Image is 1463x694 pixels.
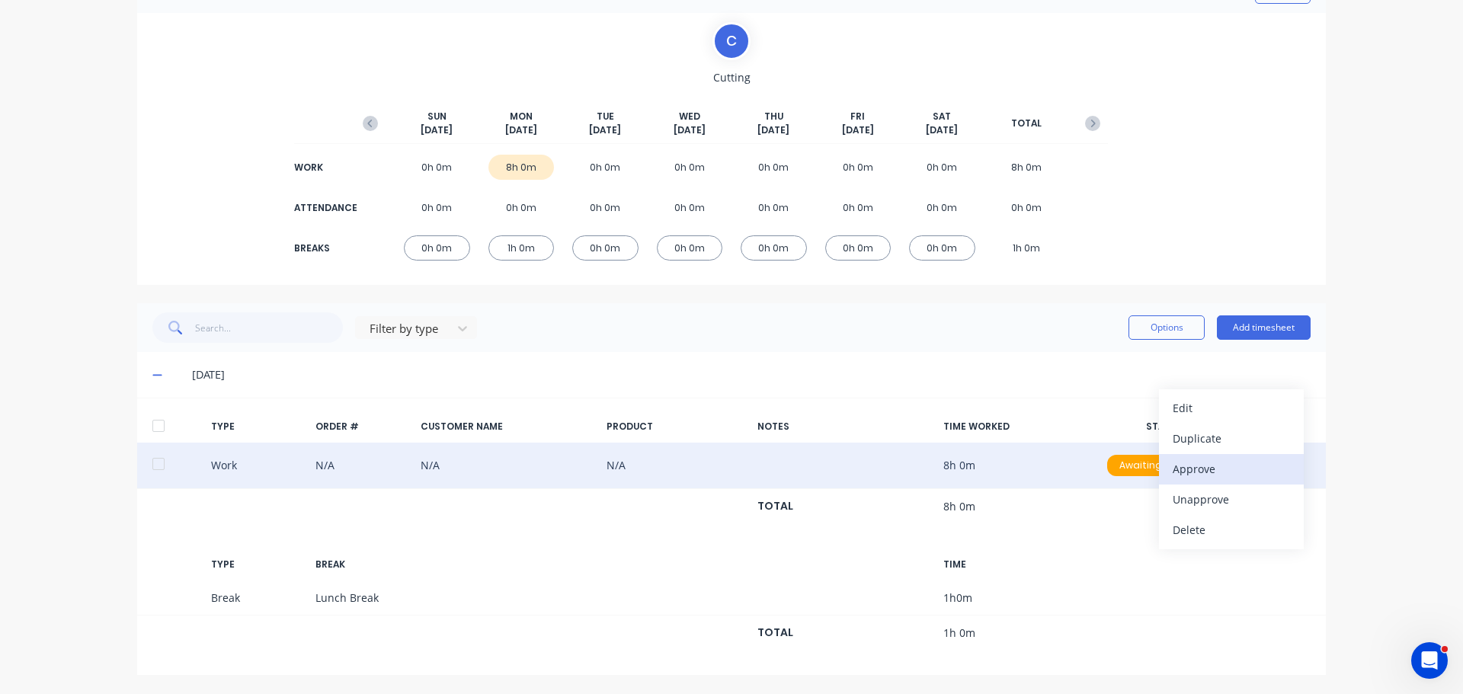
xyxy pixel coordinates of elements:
div: NOTES [757,420,931,433]
div: 0h 0m [909,195,975,220]
iframe: Intercom live chat [1411,642,1448,679]
span: [DATE] [589,123,621,137]
div: 1h 0m [488,235,555,261]
div: 0h 0m [572,155,639,180]
span: [DATE] [926,123,958,137]
div: TIME [943,558,1082,571]
div: 0h 0m [657,155,723,180]
span: Cutting [713,69,751,85]
div: 0h 0m [741,155,807,180]
div: 0h 0m [657,235,723,261]
div: Awaiting Approval [1107,455,1221,476]
div: 0h 0m [825,235,892,261]
span: TUE [597,110,614,123]
div: TYPE [211,420,304,433]
div: BREAKS [294,241,355,255]
div: 0h 0m [572,195,639,220]
span: MON [510,110,533,123]
div: TYPE [211,558,304,571]
div: 0h 0m [404,235,470,261]
div: Approve [1173,458,1290,480]
div: Duplicate [1173,427,1290,449]
div: 0h 0m [909,155,975,180]
div: TIME WORKED [943,420,1082,433]
div: WORK [294,161,355,174]
div: Unapprove [1173,488,1290,510]
div: ORDER # [315,420,408,433]
div: 0h 0m [909,235,975,261]
div: 0h 0m [994,195,1060,220]
span: [DATE] [757,123,789,137]
div: 0h 0m [825,195,892,220]
span: WED [679,110,700,123]
div: Edit [1173,397,1290,419]
button: Options [1128,315,1205,340]
span: [DATE] [674,123,706,137]
div: STATUS [1095,420,1234,433]
div: Delete [1173,519,1290,541]
div: C [712,22,751,60]
span: [DATE] [505,123,537,137]
span: THU [764,110,783,123]
div: [DATE] [192,366,1311,383]
div: 0h 0m [741,235,807,261]
div: 1h 0m [994,235,1060,261]
div: 0h 0m [488,195,555,220]
div: PRODUCT [607,420,745,433]
div: 0h 0m [572,235,639,261]
button: Add timesheet [1217,315,1311,340]
span: FRI [850,110,865,123]
div: 0h 0m [741,195,807,220]
div: 0h 0m [404,155,470,180]
div: 0h 0m [404,195,470,220]
div: CUSTOMER NAME [421,420,594,433]
div: 0h 0m [825,155,892,180]
div: 8h 0m [488,155,555,180]
span: SUN [427,110,447,123]
div: 0h 0m [657,195,723,220]
div: ATTENDANCE [294,201,355,215]
span: SAT [933,110,951,123]
span: [DATE] [842,123,874,137]
span: [DATE] [421,123,453,137]
input: Search... [195,312,344,343]
div: BREAK [315,558,408,571]
div: 8h 0m [994,155,1060,180]
span: TOTAL [1011,117,1042,130]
